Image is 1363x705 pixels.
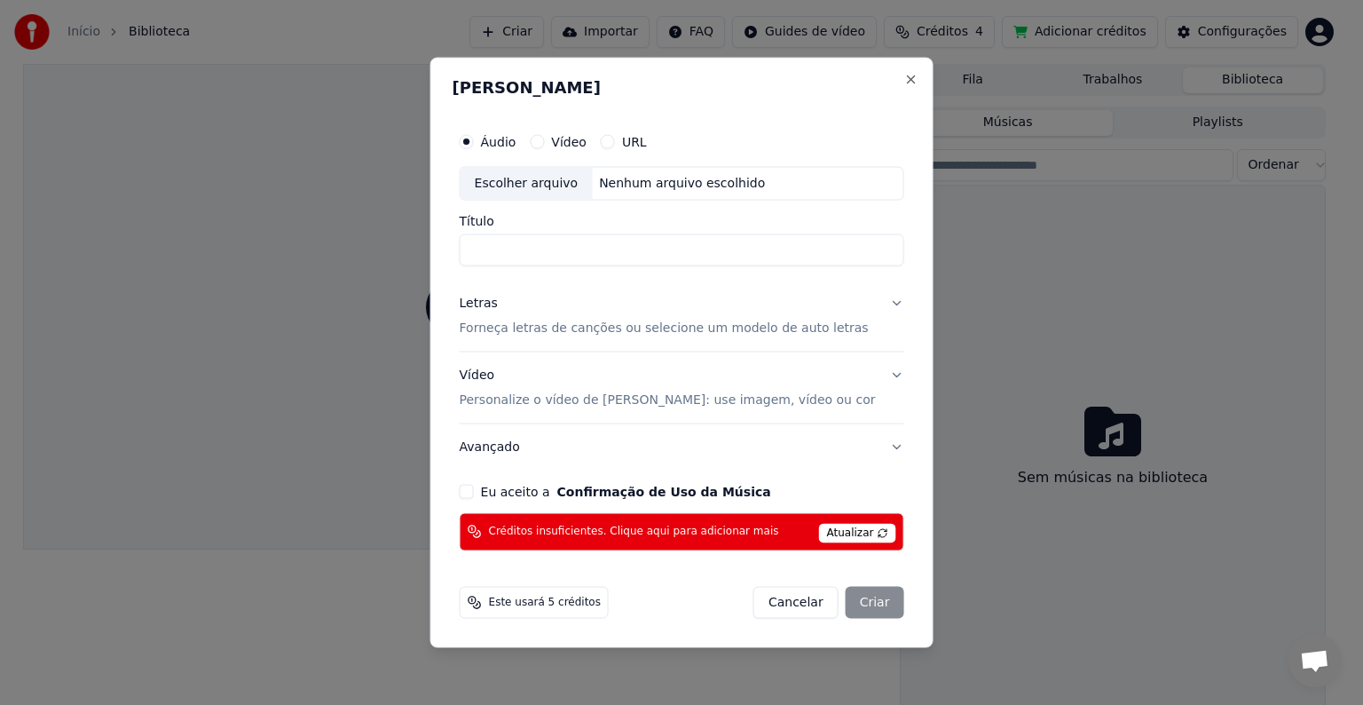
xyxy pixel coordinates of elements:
span: Atualizar [819,523,896,543]
p: Forneça letras de canções ou selecione um modelo de auto letras [460,320,869,337]
h2: [PERSON_NAME] [453,80,911,96]
button: VídeoPersonalize o vídeo de [PERSON_NAME]: use imagem, vídeo ou cor [460,352,904,424]
button: LetrasForneça letras de canções ou selecione um modelo de auto letras [460,281,904,352]
label: Título [460,215,904,227]
span: Créditos insuficientes. Clique aqui para adicionar mais [489,525,779,539]
span: Este usará 5 créditos [489,595,601,609]
div: Letras [460,295,498,313]
label: Eu aceito a [481,485,771,497]
button: Avançado [460,424,904,470]
div: Nenhum arquivo escolhido [592,175,772,193]
div: Vídeo [460,367,876,409]
div: Escolher arquivo [461,168,593,200]
p: Personalize o vídeo de [PERSON_NAME]: use imagem, vídeo ou cor [460,391,876,408]
button: Cancelar [753,586,839,618]
label: Vídeo [551,136,587,148]
label: URL [622,136,647,148]
button: Eu aceito a [557,485,771,497]
label: Áudio [481,136,516,148]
